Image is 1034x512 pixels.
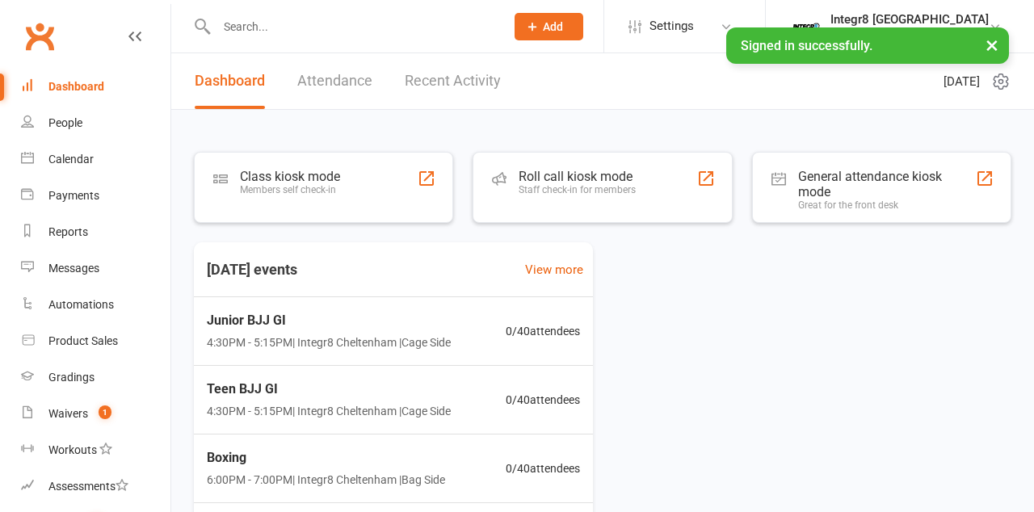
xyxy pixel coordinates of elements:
div: Reports [48,225,88,238]
input: Search... [212,15,494,38]
span: Settings [649,8,694,44]
button: × [977,27,1007,62]
a: Reports [21,214,170,250]
span: 4:30PM - 5:15PM | Integr8 Cheltenham | Cage Side [207,402,451,420]
div: Great for the front desk [798,199,976,211]
a: Waivers 1 [21,396,170,432]
div: People [48,116,82,129]
div: Members self check-in [240,184,340,195]
span: Junior BJJ GI [207,310,451,331]
div: Integr8 [GEOGRAPHIC_DATA] [830,12,989,27]
span: 4:30PM - 5:15PM | Integr8 Cheltenham | Cage Side [207,334,451,351]
a: People [21,105,170,141]
span: 0 / 40 attendees [506,322,580,340]
div: General attendance kiosk mode [798,169,976,199]
span: Add [543,20,563,33]
span: 0 / 40 attendees [506,460,580,477]
span: 6:00PM - 7:00PM | Integr8 Cheltenham | Bag Side [207,471,445,489]
a: Product Sales [21,323,170,359]
span: [DATE] [944,72,980,91]
a: Attendance [297,53,372,109]
span: 0 / 40 attendees [506,391,580,409]
img: thumb_image1744271085.png [790,10,822,43]
div: Gradings [48,371,95,384]
div: Dashboard [48,80,104,93]
span: 1 [99,405,111,419]
a: View more [525,260,583,279]
a: Messages [21,250,170,287]
div: Calendar [48,153,94,166]
a: Clubworx [19,16,60,57]
div: Staff check-in for members [519,184,636,195]
a: Payments [21,178,170,214]
div: Automations [48,298,114,311]
span: Teen BJJ GI [207,379,451,400]
div: Roll call kiosk mode [519,169,636,184]
div: Assessments [48,480,128,493]
a: Recent Activity [405,53,501,109]
span: Signed in successfully. [741,38,872,53]
a: Dashboard [195,53,265,109]
span: Boxing [207,447,445,468]
a: Assessments [21,468,170,505]
div: Integr8 [GEOGRAPHIC_DATA] [830,27,989,41]
div: Messages [48,262,99,275]
div: Payments [48,189,99,202]
a: Automations [21,287,170,323]
a: Workouts [21,432,170,468]
div: Waivers [48,407,88,420]
div: Class kiosk mode [240,169,340,184]
a: Dashboard [21,69,170,105]
a: Calendar [21,141,170,178]
button: Add [515,13,583,40]
h3: [DATE] events [194,255,310,284]
a: Gradings [21,359,170,396]
div: Workouts [48,443,97,456]
div: Product Sales [48,334,118,347]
